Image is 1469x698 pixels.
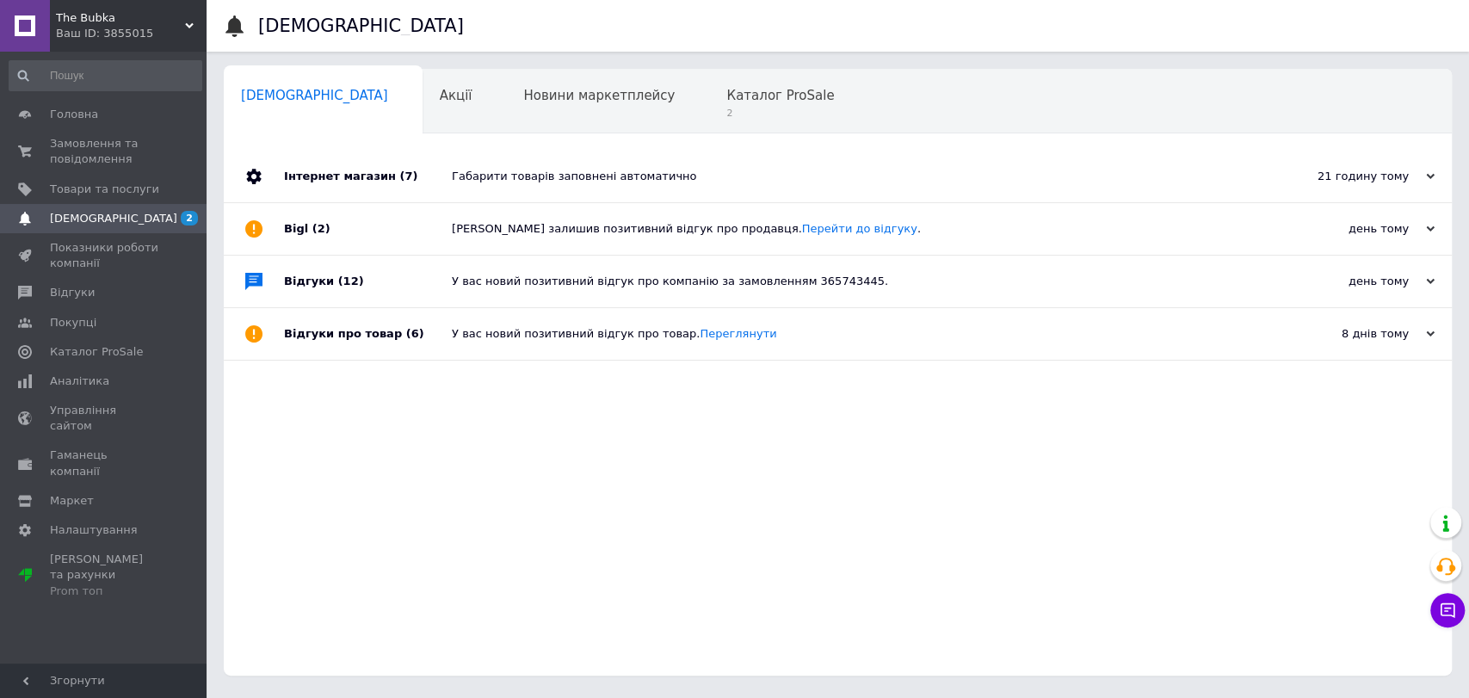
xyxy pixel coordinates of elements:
span: Каталог ProSale [726,88,834,103]
span: 2 [726,107,834,120]
span: 2 [181,211,198,225]
a: Переглянути [700,327,776,340]
span: Аналітика [50,374,109,389]
span: [DEMOGRAPHIC_DATA] [50,211,177,226]
span: The Bubka [56,10,185,26]
input: Пошук [9,60,202,91]
span: Замовлення та повідомлення [50,136,159,167]
div: Інтернет магазин [284,151,452,202]
span: Відгуки [50,285,95,300]
div: Відгуки [284,256,452,307]
div: Відгуки про товар [284,308,452,360]
span: Головна [50,107,98,122]
span: (6) [406,327,424,340]
h1: [DEMOGRAPHIC_DATA] [258,15,464,36]
span: Показники роботи компанії [50,240,159,271]
span: Товари та послуги [50,182,159,197]
div: 8 днів тому [1262,326,1435,342]
span: Маркет [50,493,94,509]
span: (2) [312,222,330,235]
div: Bigl [284,203,452,255]
span: Акції [440,88,472,103]
span: Управління сайтом [50,403,159,434]
div: Prom топ [50,584,159,599]
div: [PERSON_NAME] залишив позитивний відгук про продавця. . [452,221,1262,237]
span: Гаманець компанії [50,448,159,479]
div: 21 годину тому [1262,169,1435,184]
span: (12) [338,275,364,287]
div: день тому [1262,221,1435,237]
span: Каталог ProSale [50,344,143,360]
div: У вас новий позитивний відгук про компанію за замовленням 365743445. [452,274,1262,289]
span: Новини маркетплейсу [523,88,675,103]
div: У вас новий позитивний відгук про товар. [452,326,1262,342]
div: день тому [1262,274,1435,289]
span: [DEMOGRAPHIC_DATA] [241,88,388,103]
a: Перейти до відгуку [802,222,917,235]
span: Налаштування [50,522,138,538]
button: Чат з покупцем [1430,593,1465,627]
div: Габарити товарів заповнені автоматично [452,169,1262,184]
div: Ваш ID: 3855015 [56,26,207,41]
span: Покупці [50,315,96,330]
span: (7) [399,170,417,182]
span: [PERSON_NAME] та рахунки [50,552,159,599]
